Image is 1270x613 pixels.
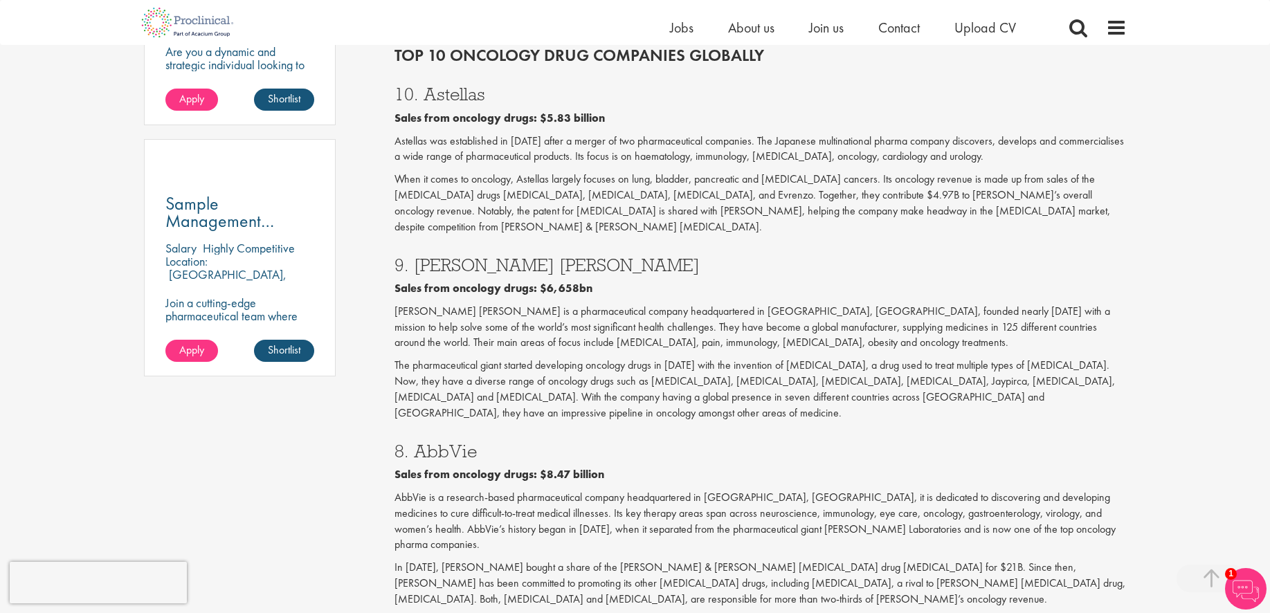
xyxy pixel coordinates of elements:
[10,562,187,603] iframe: reCAPTCHA
[728,19,774,37] a: About us
[203,240,295,256] p: Highly Competitive
[394,256,1127,274] h3: 9. [PERSON_NAME] [PERSON_NAME]
[165,340,218,362] a: Apply
[394,304,1127,351] p: [PERSON_NAME] [PERSON_NAME] is a pharmaceutical company headquartered in [GEOGRAPHIC_DATA], [GEOG...
[179,91,204,106] span: Apply
[165,296,315,362] p: Join a cutting-edge pharmaceutical team where your precision and passion for quality will help sh...
[670,19,693,37] a: Jobs
[954,19,1016,37] a: Upload CV
[394,281,592,295] b: Sales from oncology drugs: $6,658bn
[394,134,1127,165] p: Astellas was established in [DATE] after a merger of two pharmaceutical companies. The Japanese m...
[165,192,274,250] span: Sample Management Scientist
[254,340,314,362] a: Shortlist
[1225,568,1267,610] img: Chatbot
[165,253,208,269] span: Location:
[809,19,844,37] a: Join us
[394,172,1127,235] p: When it comes to oncology, Astellas largely focuses on lung, bladder, pancreatic and [MEDICAL_DAT...
[394,490,1127,553] p: AbbVie is a research-based pharmaceutical company headquartered in [GEOGRAPHIC_DATA], [GEOGRAPHIC...
[394,467,604,482] b: Sales from oncology drugs: $8.47 billion
[1225,568,1237,580] span: 1
[394,46,1127,64] h2: Top 10 Oncology drug companies globally
[394,358,1127,421] p: The pharmaceutical giant started developing oncology drugs in [DATE] with the invention of [MEDIC...
[254,89,314,111] a: Shortlist
[394,85,1127,103] h3: 10. Astellas
[394,111,605,125] b: Sales from oncology drugs: $5.83 billion
[394,560,1127,607] p: In [DATE], [PERSON_NAME] bought a share of the [PERSON_NAME] & [PERSON_NAME] [MEDICAL_DATA] drug ...
[394,442,1127,460] h3: 8. AbbVie
[165,89,218,111] a: Apply
[165,240,197,256] span: Salary
[165,195,315,230] a: Sample Management Scientist
[179,342,204,357] span: Apply
[165,266,287,295] p: [GEOGRAPHIC_DATA], [GEOGRAPHIC_DATA]
[878,19,920,37] a: Contact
